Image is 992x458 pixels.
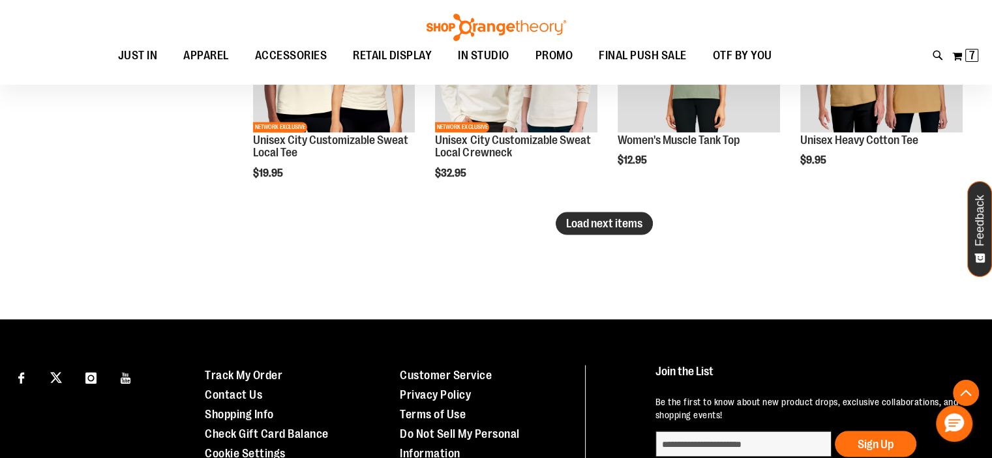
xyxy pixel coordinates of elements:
[253,134,408,160] a: Unisex City Customizable Sweat Local Tee
[435,122,489,132] span: NETWORK EXCLUSIVE
[618,154,649,166] span: $12.95
[255,41,327,70] span: ACCESSORIES
[655,431,832,457] input: enter email
[435,167,468,179] span: $32.95
[400,368,492,381] a: Customer Service
[967,181,992,277] button: Feedback - Show survey
[242,41,340,71] a: ACCESSORIES
[50,371,62,383] img: Twitter
[205,427,329,440] a: Check Gift Card Balance
[400,407,466,420] a: Terms of Use
[435,134,590,160] a: Unisex City Customizable Sweat Local Crewneck
[618,134,740,147] a: Women's Muscle Tank Top
[253,167,285,179] span: $19.95
[10,365,33,388] a: Visit our Facebook page
[522,41,586,71] a: PROMO
[118,41,158,70] span: JUST IN
[800,134,918,147] a: Unisex Heavy Cotton Tee
[713,41,772,70] span: OTF BY YOU
[556,212,653,235] button: Load next items
[45,365,68,388] a: Visit our X page
[800,154,828,166] span: $9.95
[105,41,171,70] a: JUST IN
[353,41,432,70] span: RETAIL DISPLAY
[835,431,916,457] button: Sign Up
[599,41,687,70] span: FINAL PUSH SALE
[858,437,894,450] span: Sign Up
[445,41,522,71] a: IN STUDIO
[655,395,967,421] p: Be the first to know about new product drops, exclusive collaborations, and shopping events!
[205,388,262,401] a: Contact Us
[115,365,138,388] a: Visit our Youtube page
[936,405,972,442] button: Hello, have a question? Let’s chat.
[205,368,282,381] a: Track My Order
[566,216,642,229] span: Load next items
[458,41,509,70] span: IN STUDIO
[655,365,967,389] h4: Join the List
[170,41,242,71] a: APPAREL
[340,41,445,71] a: RETAIL DISPLAY
[400,388,471,401] a: Privacy Policy
[953,380,979,406] button: Back To Top
[969,49,975,62] span: 7
[253,122,307,132] span: NETWORK EXCLUSIVE
[974,195,986,246] span: Feedback
[80,365,102,388] a: Visit our Instagram page
[205,407,274,420] a: Shopping Info
[535,41,573,70] span: PROMO
[183,41,229,70] span: APPAREL
[700,41,785,71] a: OTF BY YOU
[586,41,700,71] a: FINAL PUSH SALE
[425,14,568,41] img: Shop Orangetheory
